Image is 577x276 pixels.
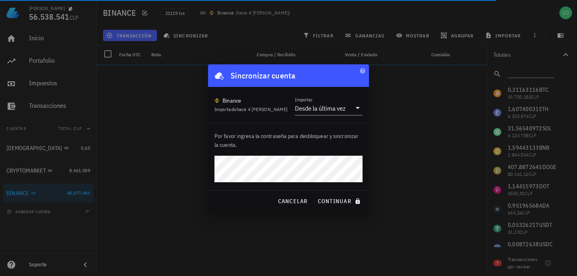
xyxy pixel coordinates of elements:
[223,97,241,105] div: Binance
[237,106,288,112] span: hace 4 [PERSON_NAME]
[295,101,363,115] div: ImportarDesde la última vez
[314,194,366,208] button: continuar
[277,198,307,205] span: cancelar
[274,194,311,208] button: cancelar
[231,69,296,82] div: Sincronizar cuenta
[295,97,313,103] label: Importar
[317,198,363,205] span: continuar
[214,106,288,112] span: Importado
[214,98,219,103] img: 270.png
[295,104,346,112] div: Desde la última vez
[214,132,363,149] p: Por favor ingresa la contraseña para desbloquear y sincronizar la cuenta.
